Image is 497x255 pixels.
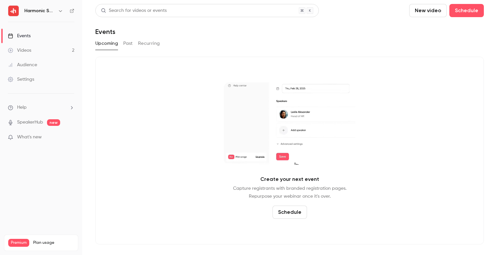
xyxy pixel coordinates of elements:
[8,62,37,68] div: Audience
[8,104,74,111] li: help-dropdown-opener
[8,33,31,39] div: Events
[449,4,484,17] button: Schedule
[101,7,167,14] div: Search for videos or events
[233,184,346,200] p: Capture registrants with branded registration pages. Repurpose your webinar once it's over.
[17,104,27,111] span: Help
[8,239,29,247] span: Premium
[95,28,115,36] h1: Events
[47,119,60,126] span: new
[17,119,43,126] a: SpeakerHub
[272,206,307,219] button: Schedule
[138,38,160,49] button: Recurring
[260,175,319,183] p: Create your next event
[66,134,74,140] iframe: Noticeable Trigger
[8,6,19,16] img: Harmonic Security
[8,47,31,54] div: Videos
[8,76,34,83] div: Settings
[17,134,42,141] span: What's new
[123,38,133,49] button: Past
[33,240,74,245] span: Plan usage
[95,38,118,49] button: Upcoming
[409,4,447,17] button: New video
[24,8,55,14] h6: Harmonic Security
